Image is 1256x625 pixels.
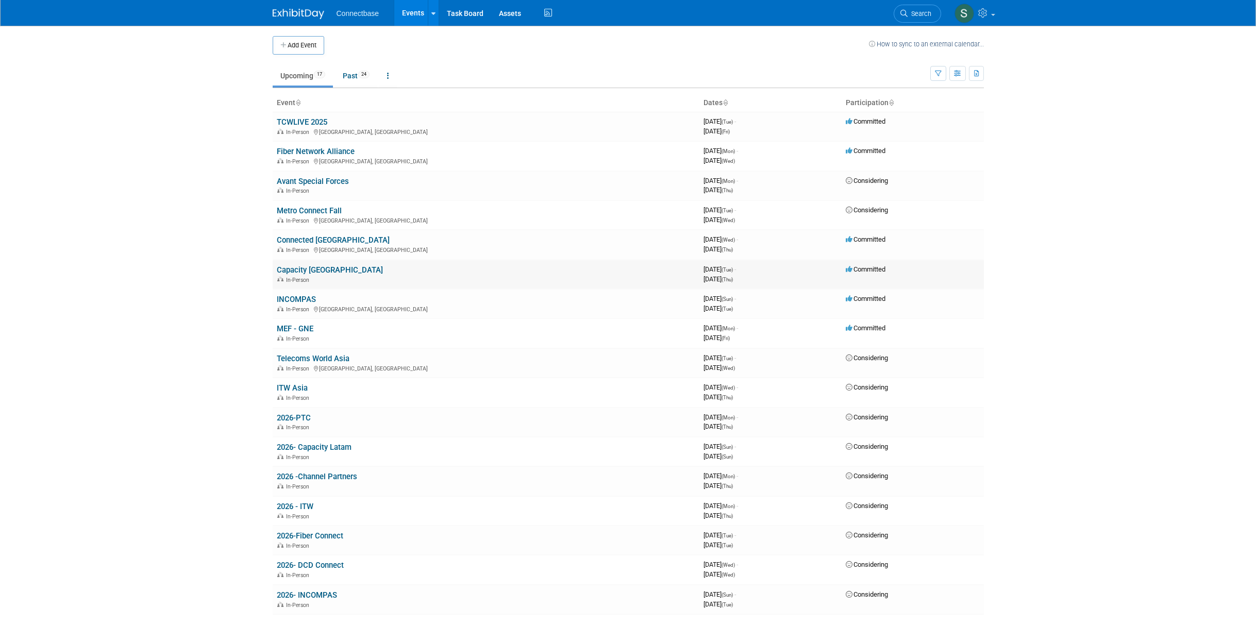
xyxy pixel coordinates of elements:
span: Search [908,10,931,18]
a: ITW Asia [277,383,308,393]
img: In-Person Event [277,365,283,370]
span: [DATE] [704,147,738,155]
span: [DATE] [704,265,736,273]
span: (Thu) [722,247,733,252]
div: [GEOGRAPHIC_DATA], [GEOGRAPHIC_DATA] [277,157,695,165]
span: [DATE] [704,235,738,243]
span: In-Person [286,513,312,520]
span: [DATE] [704,334,730,342]
span: - [734,295,736,302]
span: (Mon) [722,474,735,479]
a: Capacity [GEOGRAPHIC_DATA] [277,265,383,275]
span: [DATE] [704,531,736,539]
span: (Wed) [722,237,735,243]
span: [DATE] [704,541,733,549]
div: [GEOGRAPHIC_DATA], [GEOGRAPHIC_DATA] [277,305,695,313]
th: Dates [699,94,842,112]
span: [DATE] [704,177,738,184]
span: (Tue) [722,356,733,361]
span: Committed [846,147,885,155]
span: Committed [846,235,885,243]
span: [DATE] [704,482,733,489]
span: Considering [846,590,888,598]
a: Search [894,5,941,23]
a: TCWLIVE 2025 [277,117,327,127]
span: (Wed) [722,217,735,223]
span: (Mon) [722,415,735,420]
img: In-Person Event [277,277,283,282]
span: [DATE] [704,206,736,214]
img: ExhibitDay [273,9,324,19]
span: [DATE] [704,600,733,608]
span: (Thu) [722,277,733,282]
span: - [736,413,738,421]
th: Event [273,94,699,112]
span: Connectbase [337,9,379,18]
span: - [736,502,738,510]
a: Sort by Participation Type [889,98,894,107]
span: - [736,324,738,332]
span: (Thu) [722,513,733,519]
span: (Mon) [722,148,735,154]
span: (Tue) [722,306,733,312]
img: In-Person Event [277,217,283,223]
span: - [736,561,738,568]
span: [DATE] [704,216,735,224]
span: [DATE] [704,127,730,135]
img: In-Person Event [277,335,283,341]
span: Considering [846,206,888,214]
span: Considering [846,354,888,362]
span: In-Person [286,543,312,549]
span: In-Person [286,395,312,401]
span: (Tue) [722,267,733,273]
span: - [734,443,736,450]
span: In-Person [286,188,312,194]
img: In-Person Event [277,483,283,488]
span: In-Person [286,129,312,136]
a: 2026- Capacity Latam [277,443,351,452]
a: 2026 - ITW [277,502,313,511]
span: [DATE] [704,590,736,598]
a: Metro Connect Fall [277,206,342,215]
div: [GEOGRAPHIC_DATA], [GEOGRAPHIC_DATA] [277,216,695,224]
a: Avant Special Forces [277,177,349,186]
span: In-Person [286,335,312,342]
span: Considering [846,531,888,539]
img: In-Person Event [277,188,283,193]
a: Sort by Start Date [723,98,728,107]
button: Add Event [273,36,324,55]
span: [DATE] [704,364,735,371]
span: In-Person [286,247,312,254]
a: Past24 [335,66,377,86]
a: Telecoms World Asia [277,354,349,363]
span: Committed [846,117,885,125]
span: - [734,590,736,598]
span: [DATE] [704,512,733,519]
a: Sort by Event Name [295,98,300,107]
span: [DATE] [704,413,738,421]
span: In-Person [286,454,312,461]
span: (Wed) [722,562,735,568]
span: [DATE] [704,117,736,125]
span: [DATE] [704,245,733,253]
span: 17 [314,71,325,78]
span: - [736,177,738,184]
div: [GEOGRAPHIC_DATA], [GEOGRAPHIC_DATA] [277,245,695,254]
img: In-Person Event [277,543,283,548]
span: - [734,531,736,539]
span: (Sun) [722,454,733,460]
span: [DATE] [704,502,738,510]
img: Shivani York [954,4,974,23]
span: [DATE] [704,561,738,568]
span: [DATE] [704,383,738,391]
span: In-Person [286,483,312,490]
img: In-Person Event [277,602,283,607]
th: Participation [842,94,984,112]
img: In-Person Event [277,158,283,163]
span: (Sun) [722,444,733,450]
span: Considering [846,561,888,568]
span: [DATE] [704,275,733,283]
span: In-Person [286,602,312,609]
a: 2026- INCOMPAS [277,590,337,600]
a: How to sync to an external calendar... [869,40,984,48]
